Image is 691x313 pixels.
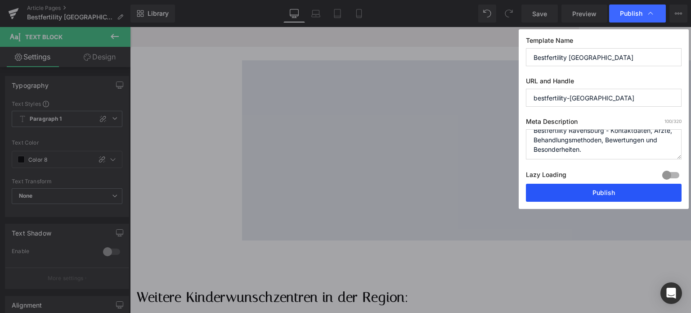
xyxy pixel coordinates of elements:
[526,118,682,129] label: Meta Description
[526,169,566,184] label: Lazy Loading
[664,118,682,124] span: /320
[660,282,682,304] div: Open Intercom Messenger
[620,9,642,18] span: Publish
[7,262,449,278] h3: Weitere Kinderwunschzentren in der Region:
[526,129,682,159] textarea: Bestfertility Ravensburg - Kontaktdaten, Ärzte, Behandlungsmethoden, Bewertungen und Besonderheiten.
[664,118,672,124] span: 100
[526,184,682,202] button: Publish
[526,77,682,89] label: URL and Handle
[526,36,682,48] label: Template Name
